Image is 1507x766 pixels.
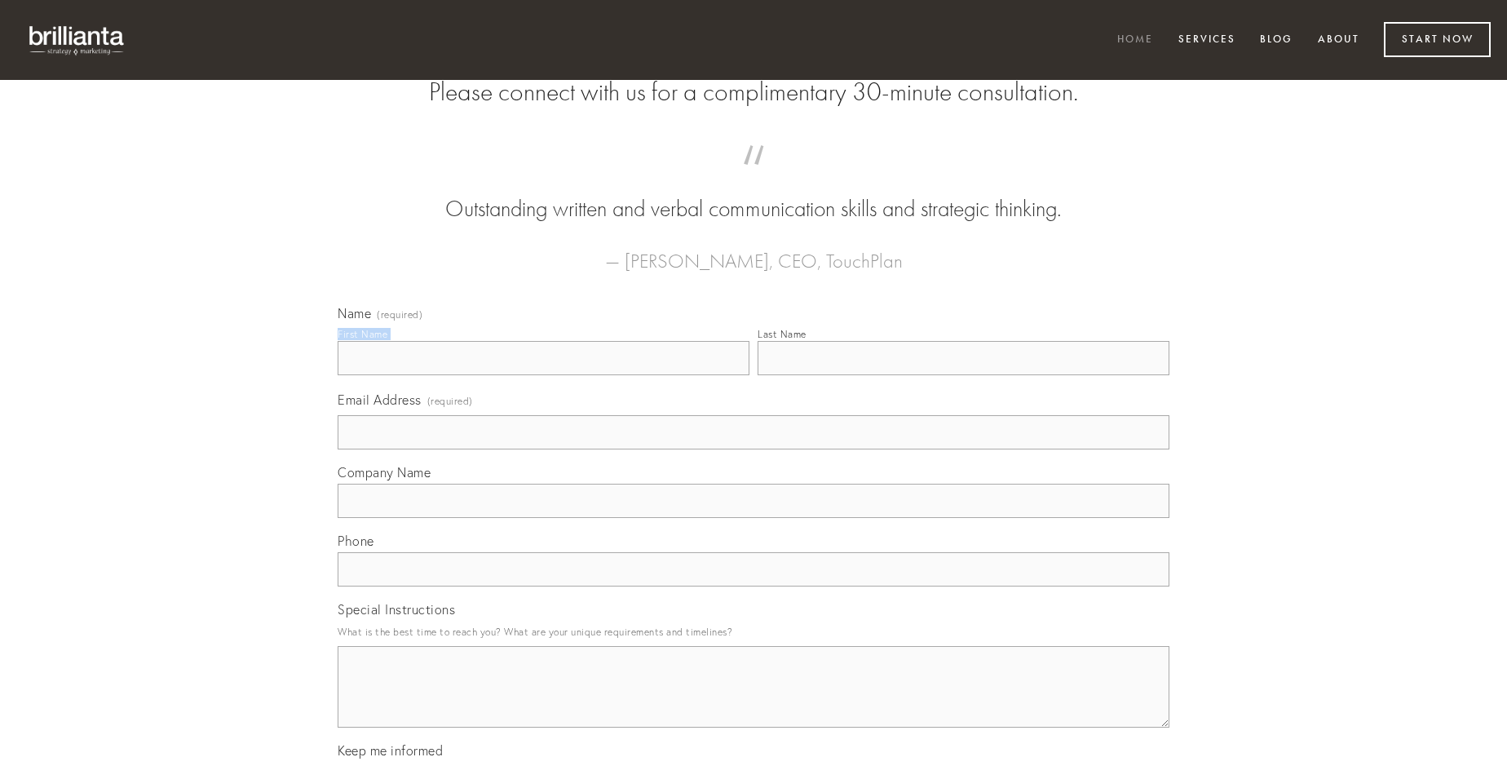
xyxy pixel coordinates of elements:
[338,533,374,549] span: Phone
[338,464,431,480] span: Company Name
[16,16,139,64] img: brillianta - research, strategy, marketing
[1107,27,1164,54] a: Home
[1249,27,1303,54] a: Blog
[338,328,387,340] div: First Name
[338,305,371,321] span: Name
[364,162,1143,225] blockquote: Outstanding written and verbal communication skills and strategic thinking.
[758,328,807,340] div: Last Name
[377,310,422,320] span: (required)
[338,77,1169,108] h2: Please connect with us for a complimentary 30-minute consultation.
[427,390,473,412] span: (required)
[1384,22,1491,57] a: Start Now
[364,225,1143,277] figcaption: — [PERSON_NAME], CEO, TouchPlan
[364,162,1143,193] span: “
[338,621,1169,643] p: What is the best time to reach you? What are your unique requirements and timelines?
[1307,27,1370,54] a: About
[1168,27,1246,54] a: Services
[338,742,443,759] span: Keep me informed
[338,392,422,408] span: Email Address
[338,601,455,618] span: Special Instructions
